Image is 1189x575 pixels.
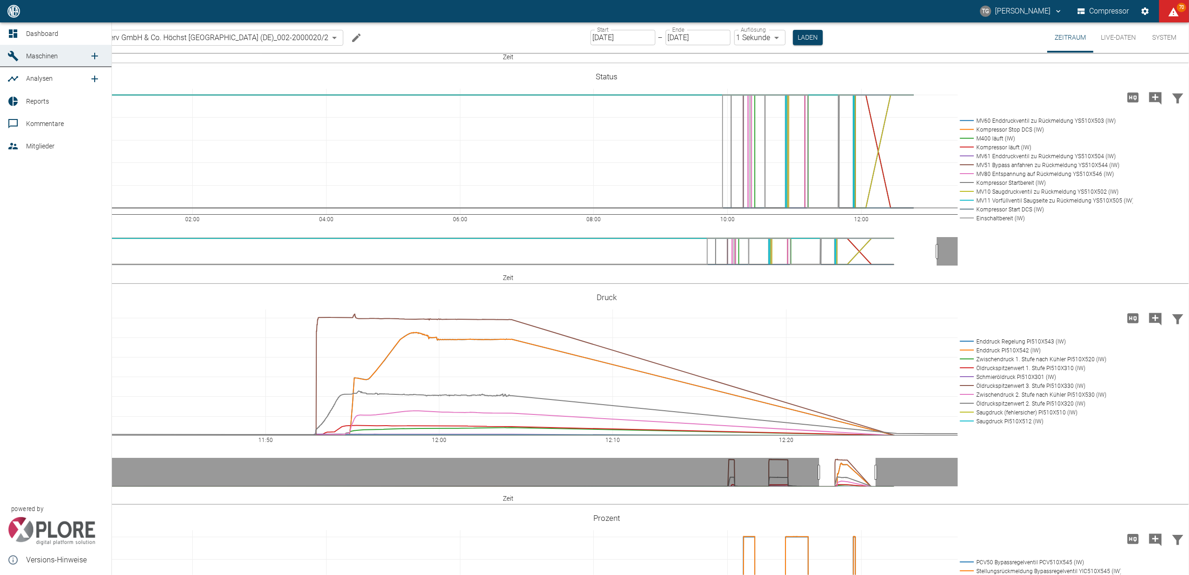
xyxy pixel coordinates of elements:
label: Auflösung [741,26,766,34]
button: System [1143,22,1185,53]
button: Compressor [1076,3,1131,20]
span: Mitglieder [26,142,55,150]
button: Machine bearbeiten [347,28,366,47]
button: Daten filtern [1167,306,1189,330]
span: Analysen [26,75,53,82]
span: powered by [11,505,43,513]
span: 20.00020/2_Infraserv GmbH & Co. Höchst [GEOGRAPHIC_DATA] (DE)_002-2000020/2 [49,32,328,43]
img: Xplore Logo [7,517,96,545]
span: Hohe Auflösung [1122,534,1144,543]
input: DD.MM.YYYY [591,30,655,45]
span: Maschinen [26,52,58,60]
div: TG [980,6,991,17]
label: Ende [672,26,684,34]
span: Hohe Auflösung [1122,313,1144,322]
button: Laden [793,30,823,45]
span: Reports [26,98,49,105]
span: Versions-Hinweise [26,554,104,566]
img: logo [7,5,21,17]
span: Dashboard [26,30,58,37]
button: Daten filtern [1167,527,1189,551]
a: new /analyses/list/0 [85,70,104,88]
button: Kommentar hinzufügen [1144,527,1167,551]
span: Hohe Auflösung [1122,92,1144,101]
a: 20.00020/2_Infraserv GmbH & Co. Höchst [GEOGRAPHIC_DATA] (DE)_002-2000020/2 [35,32,328,43]
input: DD.MM.YYYY [666,30,730,45]
span: 70 [1177,3,1186,12]
a: new /machines [85,47,104,65]
button: Einstellungen [1137,3,1154,20]
button: Live-Daten [1093,22,1143,53]
div: 1 Sekunde [734,30,786,45]
p: – [658,32,663,43]
button: thomas.gregoir@neuman-esser.com [979,3,1064,20]
span: Kommentare [26,120,64,127]
button: Kommentar hinzufügen [1144,85,1167,110]
button: Zeitraum [1047,22,1093,53]
button: Daten filtern [1167,85,1189,110]
button: Kommentar hinzufügen [1144,306,1167,330]
label: Start [597,26,609,34]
